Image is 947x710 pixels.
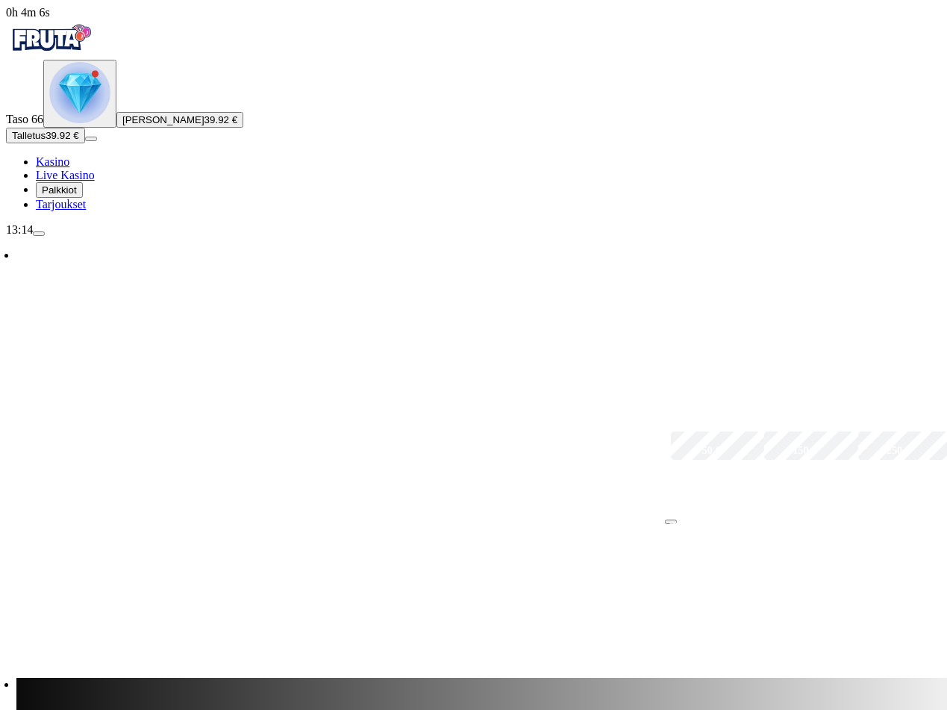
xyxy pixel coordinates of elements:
[6,6,50,19] span: user session time
[36,198,86,211] a: gift-inverted iconTarjoukset
[36,169,95,181] span: Live Kasino
[116,112,243,128] button: [PERSON_NAME]39.92 €
[778,355,831,373] div: 200
[122,114,204,125] span: [PERSON_NAME]
[854,429,943,473] label: 250 €
[6,113,43,125] span: Taso 66
[6,223,33,236] span: 13:14
[6,46,96,59] a: Fruta
[6,19,96,57] img: Fruta
[85,137,97,141] button: menu
[667,429,755,473] label: 50 €
[6,19,941,211] nav: Primary
[713,377,897,395] div: Ilmaiskierrosta
[669,519,779,549] span: Talleta ja pelaa
[36,155,69,168] a: diamond iconKasino
[665,558,945,567] span: 200 kierrätysvapaata ilmaiskierrosta ensitalletuksen yhteydessä. 50 kierrosta per päivä, 4 päivän...
[12,130,46,141] span: Talletus
[665,518,945,549] button: Talleta ja pelaa
[46,130,78,141] span: 39.92 €
[36,169,95,181] a: poker-chip iconLive Kasino
[42,184,77,196] span: Palkkiot
[204,114,237,125] span: 39.92 €
[677,514,681,523] span: €
[49,62,110,123] img: level unlocked
[33,231,45,236] button: menu
[760,429,848,473] label: 150 €
[36,182,83,198] button: reward iconPalkkiot
[36,155,69,168] span: Kasino
[36,198,86,211] span: Tarjoukset
[6,128,85,143] button: Talletusplus icon39.92 €
[43,60,116,128] button: level unlocked
[841,479,846,493] span: €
